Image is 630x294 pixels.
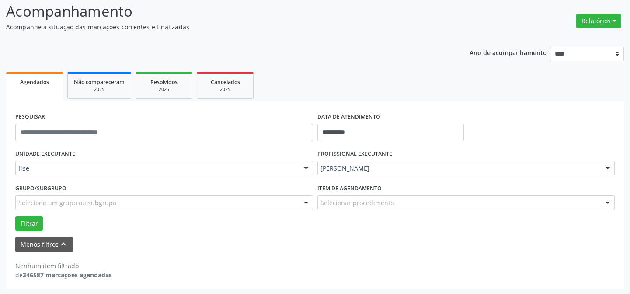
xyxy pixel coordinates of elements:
[317,147,392,161] label: PROFISSIONAL EXECUTANTE
[18,198,116,207] span: Selecione um grupo ou subgrupo
[15,216,43,231] button: Filtrar
[18,164,295,173] span: Hse
[150,78,178,86] span: Resolvidos
[142,86,186,93] div: 2025
[576,14,621,28] button: Relatórios
[15,110,45,124] label: PESQUISAR
[6,0,439,22] p: Acompanhamento
[317,182,382,195] label: Item de agendamento
[23,271,112,279] strong: 346587 marcações agendadas
[15,147,75,161] label: UNIDADE EXECUTANTE
[320,164,597,173] span: [PERSON_NAME]
[320,198,394,207] span: Selecionar procedimento
[15,261,112,270] div: Nenhum item filtrado
[15,182,66,195] label: Grupo/Subgrupo
[15,237,73,252] button: Menos filtroskeyboard_arrow_up
[59,239,68,249] i: keyboard_arrow_up
[74,86,125,93] div: 2025
[203,86,247,93] div: 2025
[6,22,439,31] p: Acompanhe a situação das marcações correntes e finalizadas
[20,78,49,86] span: Agendados
[211,78,240,86] span: Cancelados
[470,47,547,58] p: Ano de acompanhamento
[317,110,380,124] label: DATA DE ATENDIMENTO
[15,270,112,280] div: de
[74,78,125,86] span: Não compareceram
